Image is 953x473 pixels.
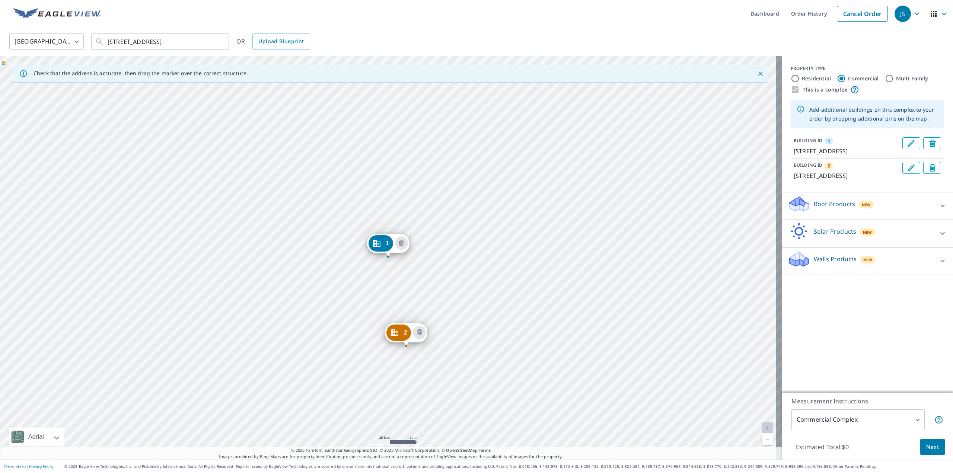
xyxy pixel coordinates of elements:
div: Solar ProductsNew [788,223,947,244]
p: BUILDING ID [794,137,822,144]
p: Walls Products [814,255,857,263]
span: 1 [828,138,830,144]
p: Measurement Instructions [791,397,943,406]
div: Roof ProductsNew [788,195,947,217]
span: 2 [404,330,407,335]
span: Next [926,442,939,452]
p: BUILDING ID [794,162,822,168]
label: This is a complex [803,86,847,93]
span: New [862,202,871,208]
label: Commercial [848,75,879,82]
button: Delete building 1 [395,237,408,250]
button: Delete building 2 [923,162,941,174]
div: JS [895,6,911,22]
a: Privacy Policy [29,464,53,469]
div: PROPERTY TYPE [791,65,944,72]
p: [STREET_ADDRESS] [794,171,899,180]
button: Close [756,69,765,79]
label: Multi-Family [896,75,928,82]
a: Upload Blueprint [252,33,310,50]
span: Upload Blueprint [258,37,304,46]
div: Walls ProductsNew [788,250,947,272]
a: Cancel Order [837,6,888,22]
span: 2 [828,162,830,169]
button: Next [920,439,945,456]
p: Estimated Total: $0 [790,439,855,455]
p: Roof Products [814,199,855,208]
div: [GEOGRAPHIC_DATA] [9,31,84,52]
span: New [863,229,872,235]
p: Solar Products [814,227,856,236]
span: New [863,257,873,263]
div: Dropped pin, building 1, Commercial property, 4970 Pepelani Loop Princeville, HI 96722 [367,234,409,257]
p: Check that the address is accurate, then drag the marker over the correct structure. [34,70,248,77]
img: EV Logo [13,8,101,19]
a: Terms [479,447,491,453]
a: OpenStreetMap [446,447,477,453]
a: Current Level 20, Zoom In Disabled [762,422,773,434]
button: Delete building 2 [413,326,426,339]
div: Commercial Complex [791,409,925,430]
input: Search by address or latitude-longitude [108,31,214,52]
span: © 2025 TomTom, Earthstar Geographics SIO, © 2025 Microsoft Corporation, © [291,447,491,454]
div: Aerial [26,428,46,446]
button: Edit building 2 [902,162,920,174]
div: OR [236,33,310,50]
span: Each building may require a separate measurement report; if so, your account will be billed per r... [934,415,943,424]
span: 1 [386,240,389,246]
a: Current Level 20, Zoom Out [762,434,773,445]
p: [STREET_ADDRESS] [794,147,899,156]
label: Residential [802,75,831,82]
div: Dropped pin, building 2, Commercial property, 4970 Pepelani Loop Princeville, HI 96722 [385,323,427,346]
button: Delete building 1 [923,137,941,149]
p: | [4,464,53,469]
a: Terms of Use [4,464,27,469]
button: Edit building 1 [902,137,920,149]
div: Add additional buildings on this complex to your order by dropping additional pins on the map. [809,102,938,126]
div: Aerial [9,428,64,446]
p: © 2025 Eagle View Technologies, Inc. and Pictometry International Corp. All Rights Reserved. Repo... [64,464,949,469]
